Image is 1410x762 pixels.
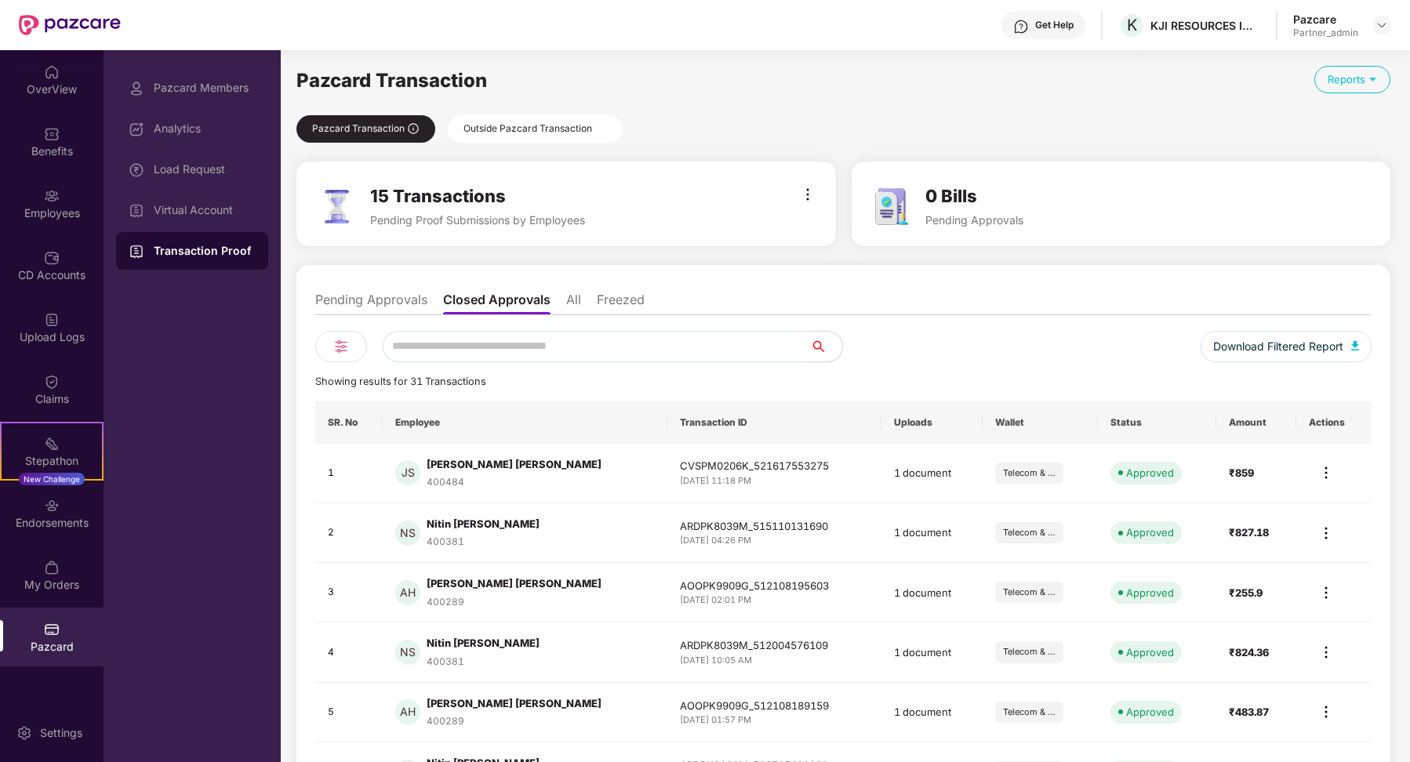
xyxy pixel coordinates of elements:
div: 1 document [894,644,970,660]
div: Pazcare [1293,12,1358,27]
td: 3 [315,563,383,622]
img: svg+xml;base64,PHN2ZyBpZD0iQmVuZWZpdHMiIHhtbG5zPSJodHRwOi8vd3d3LnczLm9yZy8yMDAwL3N2ZyIgd2lkdGg9Ij... [44,126,60,142]
div: AOOPK9909G_512108195603 [680,578,869,593]
div: AOOPK9909G_512108189159 [680,698,869,713]
div: Pending Approvals [925,213,1023,227]
div: ARDPK8039M_515110131690 [680,518,869,534]
div: [DATE] 10:05 AM [680,654,869,667]
span: K [1127,16,1137,34]
img: 97pll7D+ni52CJdqRIwAAAABJRU5ErkJggg== [315,185,358,227]
span: Pazcard Transaction [296,69,487,92]
div: ₹859 [1229,465,1284,481]
div: Pazcard Transaction [296,115,435,143]
div: Approved [1126,585,1174,601]
img: svg+xml;base64,PHN2ZyB4bWxucz0iaHR0cDovL3d3dy53My5vcmcvMjAwMC9zdmciIHdpZHRoPSIyMSIgaGVpZ2h0PSIyMC... [44,436,60,452]
span: AH [400,703,416,720]
img: svg+xml;base64,PHN2ZyBpZD0iVmlydHVhbF9BY2NvdW50IiBkYXRhLW5hbWU9IlZpcnR1YWwgQWNjb3VudCIgeG1sbnM9Im... [129,203,144,219]
div: 400484 [427,475,601,490]
div: Pazcard Members [154,82,256,94]
div: Load Request [154,163,256,176]
div: Analytics [154,122,256,135]
img: svg+xml;base64,PHN2ZyB4bWxucz0iaHR0cDovL3d3dy53My5vcmcvMjAwMC9zdmciIHhtbG5zOnhsaW5rPSJodHRwOi8vd3... [1351,341,1359,350]
img: svg+xml;base64,PHN2ZyBpZD0iU2V0dGluZy0yMHgyMCIgeG1sbnM9Imh0dHA6Ly93d3cudzMub3JnLzIwMDAvc3ZnIiB3aW... [16,725,32,741]
div: [DATE] 04:26 PM [680,534,869,547]
img: svg+xml;base64,PHN2ZyBpZD0iUGF6Y2FyZCIgeG1sbnM9Imh0dHA6Ly93d3cudzMub3JnLzIwMDAvc3ZnIiB3aWR0aD0iMj... [44,622,60,637]
img: svg+xml;base64,PHN2ZyBpZD0iTXlfT3JkZXJzIiBkYXRhLW5hbWU9Ik15IE9yZGVycyIgeG1sbnM9Imh0dHA6Ly93d3cudz... [44,560,60,575]
img: svg+xml;base64,PHN2ZyBpZD0iSGVscC0zMngzMiIgeG1sbnM9Imh0dHA6Ly93d3cudzMub3JnLzIwMDAvc3ZnIiB3aWR0aD... [1013,19,1029,34]
span: AH [400,584,416,601]
img: svg+xml;base64,PHN2ZyBpZD0iSW5mbyIgeG1sbnM9Imh0dHA6Ly93d3cudzMub3JnLzIwMDAvc3ZnIiB3aWR0aD0iMTQiIG... [594,122,607,135]
img: svg+xml;base64,PHN2ZyBpZD0iTW9yZS0zMngzMiIgeG1sbnM9Imh0dHA6Ly93d3cudzMub3JnLzIwMDAvc3ZnIiB3aWR0aD... [1317,583,1336,602]
img: svg+xml;base64,PHN2ZyBpZD0iSG9tZSIgeG1sbnM9Imh0dHA6Ly93d3cudzMub3JnLzIwMDAvc3ZnIiB3aWR0aD0iMjAiIG... [44,64,60,80]
div: ₹827.18 [1229,524,1284,540]
div: 1 document [894,465,970,481]
div: Partner_admin [1293,27,1358,39]
img: New Pazcare Logo [19,15,121,35]
div: Telecom & Broadband [995,463,1063,484]
img: svg+xml;base64,PHN2ZyBpZD0iRW1wbG95ZWVzIiB4bWxucz0iaHR0cDovL3d3dy53My5vcmcvMjAwMC9zdmciIHdpZHRoPS... [44,188,60,204]
th: Actions [1296,401,1372,444]
th: SR. No [315,401,383,444]
img: svg+xml;base64,PHN2ZyBpZD0iTW9yZS0zMngzMiIgeG1sbnM9Imh0dHA6Ly93d3cudzMub3JnLzIwMDAvc3ZnIiB3aWR0aD... [1317,524,1336,542]
div: Pending Proof Submissions by Employees [370,213,585,227]
img: svg+xml;base64,PHN2ZyBpZD0iUHJvZmlsZSIgeG1sbnM9Imh0dHA6Ly93d3cudzMub3JnLzIwMDAvc3ZnIiB3aWR0aD0iMj... [129,81,144,96]
img: svg+xml;base64,PHN2ZyBpZD0iVXBsb2FkX0xvZ3MiIGRhdGEtbmFtZT0iVXBsb2FkIExvZ3MiIHhtbG5zPSJodHRwOi8vd3... [44,312,60,328]
div: 1 document [894,524,970,540]
div: Reports [1314,66,1390,93]
li: Closed Approvals [443,292,551,314]
div: Settings [35,725,87,741]
th: Wallet [983,401,1097,444]
td: 4 [315,622,383,682]
th: Transaction ID [667,401,881,444]
div: 1 document [894,585,970,601]
span: search [810,340,842,353]
div: [DATE] 02:01 PM [680,593,869,607]
div: [PERSON_NAME] [PERSON_NAME] [427,456,601,472]
img: svg+xml;base64,PHN2ZyBpZD0iTW9yZS0zMngzMiIgeG1sbnM9Imh0dHA6Ly93d3cudzMub3JnLzIwMDAvc3ZnIiB3aWR0aD... [1317,463,1336,482]
div: 400289 [427,714,601,729]
img: svg+xml;base64,PHN2ZyBpZD0iVmlydHVhbF9BY2NvdW50IiBkYXRhLW5hbWU9IlZpcnR1YWwgQWNjb3VudCIgeG1sbnM9Im... [129,244,144,259]
div: ₹255.9 [1229,585,1284,601]
div: Approved [1126,704,1174,720]
span: Download Filtered Report [1213,338,1343,355]
div: Approved [1126,465,1174,481]
button: Download Filtered Report [1201,331,1372,362]
div: ₹483.87 [1229,704,1284,720]
th: Amount [1216,401,1296,444]
li: Pending Approvals [315,292,427,314]
img: svg+xml;base64,PHN2ZyBpZD0iQ0RfQWNjb3VudHMiIGRhdGEtbmFtZT0iQ0QgQWNjb3VudHMiIHhtbG5zPSJodHRwOi8vd3... [44,250,60,266]
img: svg+xml;base64,PHN2ZyBpZD0iTG9hZF9SZXF1ZXN0IiBkYXRhLW5hbWU9IkxvYWQgUmVxdWVzdCIgeG1sbnM9Imh0dHA6Ly... [129,162,144,178]
div: [DATE] 11:18 PM [680,474,869,488]
div: [PERSON_NAME] [PERSON_NAME] [427,695,601,711]
div: 15 Transactions [370,185,585,207]
div: Nitin [PERSON_NAME] [427,516,540,532]
div: Virtual Account [154,204,256,216]
div: 400289 [427,595,601,610]
span: NS [400,644,416,661]
img: svg+xml;base64,PHN2ZyBpZD0iRGFzaGJvYXJkIiB4bWxucz0iaHR0cDovL3d3dy53My5vcmcvMjAwMC9zdmciIHdpZHRoPS... [129,122,144,137]
li: All [566,292,581,314]
div: 400381 [427,535,540,550]
div: [DATE] 01:57 PM [680,713,869,727]
div: 0 Bills [925,185,1023,207]
div: ₹824.36 [1229,644,1284,660]
td: 1 [315,444,383,503]
div: KJI RESOURCES INDIA PRIVATE LIMITED [1150,18,1260,33]
img: svg+xml;base64,PHN2ZyBpZD0iSW5mbyIgeG1sbnM9Imh0dHA6Ly93d3cudzMub3JnLzIwMDAvc3ZnIiB3aWR0aD0iMTQiIG... [407,122,420,135]
div: Telecom & Broadband [995,641,1063,662]
div: 400381 [427,655,540,669]
img: svg+xml;base64,PHN2ZyB4bWxucz0iaHR0cDovL3d3dy53My5vcmcvMjAwMC9zdmciIHdpZHRoPSIyNCIgaGVpZ2h0PSIyNC... [332,337,351,356]
div: Telecom & Broadband [995,582,1063,603]
img: svg+xml;base64,PHN2ZyBpZD0iRHJvcGRvd24tMzJ4MzIiIHhtbG5zPSJodHRwOi8vd3d3LnczLm9yZy8yMDAwL3N2ZyIgd2... [1375,19,1388,31]
button: search [810,331,843,362]
div: ARDPK8039M_512004576109 [680,637,869,653]
span: NS [400,524,416,542]
img: svg+xml;base64,PHN2ZyB4bWxucz0iaHR0cDovL3d3dy53My5vcmcvMjAwMC9zdmciIHdpZHRoPSIxOSIgaGVpZ2h0PSIxOS... [1365,71,1380,86]
td: 2 [315,503,383,563]
img: svg+xml;base64,PHN2ZyBpZD0iQ2xhaW0iIHhtbG5zPSJodHRwOi8vd3d3LnczLm9yZy8yMDAwL3N2ZyIgd2lkdGg9IjIwIi... [44,374,60,390]
div: Stepathon [2,453,102,469]
div: Approved [1126,644,1174,660]
img: FCegr84c3mAAAAAASUVORK5CYII= [870,185,913,227]
img: svg+xml;base64,PHN2ZyBpZD0iTW9yZS0zMngzMiIgeG1sbnM9Imh0dHA6Ly93d3cudzMub3JnLzIwMDAvc3ZnIiB3aWR0aD... [1317,643,1336,662]
div: Transaction Proof [154,243,256,259]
